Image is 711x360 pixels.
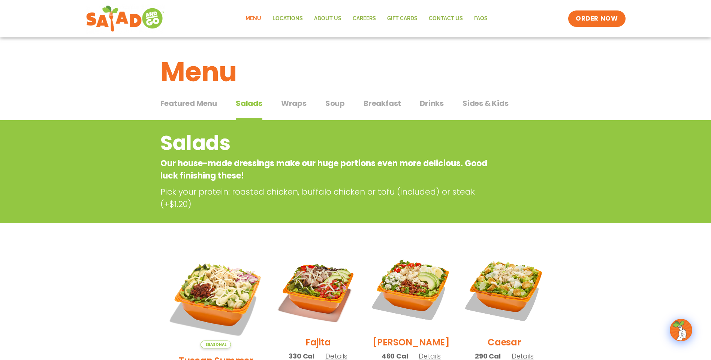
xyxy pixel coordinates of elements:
[576,14,618,23] span: ORDER NOW
[364,98,401,109] span: Breakfast
[240,10,267,27] a: Menu
[370,248,452,330] img: Product photo for Cobb Salad
[160,98,217,109] span: Featured Menu
[86,4,165,34] img: new-SAG-logo-768×292
[160,95,551,120] div: Tabbed content
[469,10,493,27] a: FAQs
[488,336,521,349] h2: Caesar
[423,10,469,27] a: Contact Us
[325,98,345,109] span: Soup
[160,52,551,92] h1: Menu
[160,128,491,158] h2: Salads
[281,98,307,109] span: Wraps
[166,248,266,348] img: Product photo for Tuscan Summer Salad
[463,98,509,109] span: Sides & Kids
[308,10,347,27] a: About Us
[201,341,231,348] span: Seasonal
[420,98,444,109] span: Drinks
[305,336,331,349] h2: Fajita
[671,320,692,341] img: wpChatIcon
[568,10,625,27] a: ORDER NOW
[267,10,308,27] a: Locations
[240,10,493,27] nav: Menu
[373,336,450,349] h2: [PERSON_NAME]
[382,10,423,27] a: GIFT CARDS
[236,98,262,109] span: Salads
[347,10,382,27] a: Careers
[277,248,359,330] img: Product photo for Fajita Salad
[160,157,491,182] p: Our house-made dressings make our huge portions even more delicious. Good luck finishing these!
[160,186,494,210] p: Pick your protein: roasted chicken, buffalo chicken or tofu (included) or steak (+$1.20)
[463,248,545,330] img: Product photo for Caesar Salad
